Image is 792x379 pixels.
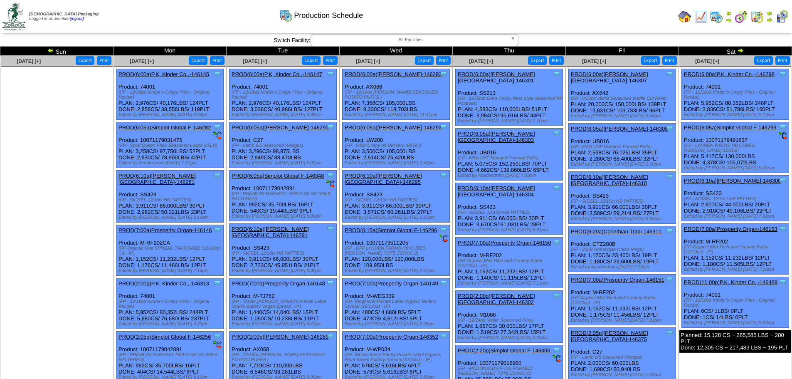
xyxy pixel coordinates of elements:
[682,122,789,173] div: Product: 10071179491637 PLAN: 5,417CS / 130,000LBS DONE: 4,378CS / 105,072LBS
[571,247,676,252] div: (FP - 20LB Homestyle Onion Rings)
[571,96,676,101] div: (FP - 6/20oz Alexia Seasoned Waffle Cut Fries)
[340,47,453,56] td: Wed
[684,214,789,219] div: Edited by [PERSON_NAME] [DATE] 7:28pm
[232,268,336,273] div: Edited by [PERSON_NAME] [DATE] 6:36pm
[345,143,449,148] div: (FP - 6/5lb Crispy on Delivery 3/8 RC)
[345,246,449,256] div: (FP - DFF LYNDEN FARMS HB CUBES [PERSON_NAME] TOTE ZOROCO)
[232,90,336,100] div: (FP - 12/18oz Kinder's Crispy Fries - Original Recipe)
[232,161,336,166] div: Edited by [PERSON_NAME] [DATE] 5:01pm
[213,131,222,140] img: ediSmall.gif
[682,224,789,275] div: Product: M-RF202 PLAN: 1,152CS / 11,232LBS / 12PLT DONE: 1,180CS / 11,505LBS / 12PLT
[456,129,563,181] div: Product: UB016 PLAN: 5,075CS / 152,250LBS / 70PLT DONE: 4,662CS / 139,860LBS / 65PLT
[229,224,337,276] div: Product: SS423 PLAN: 3,911CS / 66,000LBS / 30PLT DONE: 2,723CS / 45,951LBS / 21PLT
[569,69,676,121] div: Product: AX642 PLAN: 20,000CS / 150,000LBS / 139PLT DONE: 13,831CS / 103,733LBS / 96PLT
[326,225,335,233] img: Tooltip
[210,56,225,65] button: Print
[458,318,563,323] div: (FP - 12/24oz Meijer Seasoned Fries)
[343,122,450,168] div: Product: LW200 PLAN: 3,500CS / 105,000LBS DONE: 2,514CS / 75,420LBS
[345,352,449,362] div: (FP- Whole-Some Pantry Private Label Organic Plant Based Buttery Spread (12/13oz) - IP)
[679,330,791,353] div: Planned: 15,128 CS ~ 265,585 LBS ~ 280 PLT Done: 12,305 CS ~ 217,483 LBS ~ 195 PLT
[229,171,337,221] div: Product: 10071179042891 PLAN: 992CS / 35,700LBS / 16PLT DONE: 540CS / 19,440LBS / 9PLT
[571,71,648,84] a: PROD(6:00a)[PERSON_NAME][GEOGRAPHIC_DATA]-146307
[684,166,789,171] div: Edited by [PERSON_NAME] [DATE] 9:41pm
[684,112,789,117] div: Edited by [PERSON_NAME] [DATE] 8:13pm
[17,58,41,64] a: [DATE] [+]
[314,35,507,45] span: All Facilities
[302,56,321,65] button: Export
[725,10,732,17] img: arrowleft.gif
[684,196,789,201] div: (FP - SIGSEL 12/10ct HB PATTIES)
[571,330,648,342] a: PROD(2:05p)[PERSON_NAME][GEOGRAPHIC_DATA]-146375
[439,123,448,131] img: Tooltip
[571,318,676,323] div: Edited by [PERSON_NAME] [DATE] 7:22pm
[779,70,787,78] img: Tooltip
[213,226,222,234] img: Tooltip
[571,199,676,204] div: (FP - SIGSEL 12/10ct HB PATTIES)
[662,56,677,65] button: Print
[458,240,551,246] a: PROD(7:00a)Prosperity Organ-146150
[553,346,561,354] img: Tooltip
[326,123,335,131] img: Tooltip
[232,112,336,117] div: Edited by [PERSON_NAME] [DATE] 6:38pm
[571,372,676,377] div: Edited by [PERSON_NAME] [DATE] 7:22pm
[118,161,223,166] div: Edited by Acederstrom [DATE] 7:57pm
[571,162,676,167] div: Edited by [PERSON_NAME] [DATE] 2:20pm
[130,58,154,64] a: [DATE] [+]
[229,278,337,329] div: Product: M-TJ762 PLAN: 1,440CS / 14,040LBS / 15PLT DONE: 1,050CS / 10,238LBS / 11PLT
[345,173,422,185] a: PROD(6:10a)[PERSON_NAME][GEOGRAPHIC_DATA]-146295
[343,278,450,329] div: Product: M-WEG339 PLAN: 480CS / 4,680LBS / 5PLT DONE: 473CS / 4,612LBS / 5PLT
[345,334,438,340] a: PROD(7:00a)Prosperity Organ-146352
[684,71,775,77] a: PROD(6:00a)P.K, Kinder Co.,-146298
[779,123,787,131] img: Tooltip
[439,279,448,287] img: Tooltip
[232,352,336,362] div: (FP - 12/19oz [PERSON_NAME] SEASONED POTATO PUFFS )
[345,227,437,233] a: PROD(6:15a)Simplot Global F-146296
[779,278,787,286] img: Tooltip
[232,299,336,309] div: (FP - Trader [PERSON_NAME]'s Private Label Oranic Buttery Vegan Spread - IP)
[779,225,787,233] img: Tooltip
[458,293,535,305] a: PROD(2:00p)[PERSON_NAME][GEOGRAPHIC_DATA]-146302
[232,124,328,131] a: PROD(6:05a)[PERSON_NAME]-146290
[571,295,676,305] div: (FP-Organic Melt Rich and Creamy Butter (12/13oz) - IP)
[213,279,222,287] img: Tooltip
[684,245,789,255] div: (FP-Organic Melt Rich and Creamy Butter (12/13oz) - IP)
[232,226,309,238] a: PROD(6:10a)[PERSON_NAME][GEOGRAPHIC_DATA]-146291
[439,332,448,341] img: Tooltip
[116,278,224,329] div: Product: 74001 PLAN: 5,952CS / 80,352LBS / 248PLT DONE: 5,680CS / 76,680LBS / 237PLT
[553,129,561,138] img: Tooltip
[682,69,789,120] div: Product: 74001 PLAN: 5,952CS / 80,352LBS / 248PLT DONE: 3,836CS / 51,786LBS / 160PLT
[571,216,676,221] div: Edited by [PERSON_NAME] [DATE] 8:35pm
[294,11,363,20] span: Production Schedule
[458,281,563,286] div: Edited by [PERSON_NAME] [DATE] 7:11pm
[118,71,209,77] a: PROD(6:00a)P.K, Kinder Co.,-146145
[356,58,380,64] a: [DATE] [+]
[345,112,449,117] div: Edited by [PERSON_NAME] [DATE] 11:41pm
[213,332,222,341] img: Tooltip
[458,119,563,124] div: Edited by [PERSON_NAME] [DATE] 7:10pm
[232,322,336,327] div: Edited by [PERSON_NAME] [DATE] 9:43pm
[232,71,322,77] a: PROD(6:00a)P.K, Kinder Co.,-146147
[326,180,335,188] img: ediSmall.gif
[569,275,676,325] div: Product: M-RF202 PLAN: 1,152CS / 11,232LBS / 12PLT DONE: 1,175CS / 11,456LBS / 12PLT
[569,226,676,272] div: Product: CTZ280B PLAN: 1,170CS / 23,400LBS / 19PLT DONE: 1,180CS / 23,600LBS / 19PLT
[571,114,676,119] div: Edited by [PERSON_NAME] [DATE] 5:44pm
[458,347,550,354] a: PROD(2:20p)Simplot Global F-146306
[118,280,209,287] a: PROD(2:00p)P.K, Kinder Co.,-146313
[682,176,789,221] div: Product: SS423 PLAN: 2,607CS / 44,000LBS / 20PLT DONE: 2,910CS / 49,106LBS / 22PLT
[326,70,335,78] img: Tooltip
[458,366,563,376] div: (FP - MCDONALDS F-715 FORMED [PERSON_NAME] TOTE ZOROCO)
[232,191,336,201] div: (FP - PREMIUM HARVEST FRIES 3/8 SC 6/6LB BATTERED)
[582,58,606,64] span: [DATE] [+]
[469,58,493,64] a: [DATE] [+]
[118,322,223,327] div: Edited by [PERSON_NAME] [DATE] 4:29pm
[666,124,674,133] img: Tooltip
[345,280,438,287] a: PROD(7:00a)Prosperity Organ-146149
[571,126,668,132] a: PROD(6:05a)[PERSON_NAME]-146308
[456,69,563,126] div: Product: SS213 PLAN: 4,583CS / 110,000LBS / 51PLT DONE: 3,984CS / 95,616LBS / 44PLT
[232,334,328,340] a: PROD(2:00p)[PERSON_NAME]-146289
[456,291,563,343] div: Product: M1086 PLAN: 1,667CS / 30,000LBS / 17PLT DONE: 1,519CS / 27,342LBS / 15PLT
[213,171,222,180] img: Tooltip
[458,71,535,84] a: PROD(6:00a)[PERSON_NAME][GEOGRAPHIC_DATA]-146301
[684,267,789,272] div: Edited by [PERSON_NAME] [DATE] 7:29pm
